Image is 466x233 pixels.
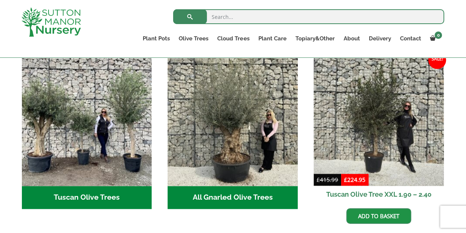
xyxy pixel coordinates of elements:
a: Plant Pots [138,33,174,44]
img: Tuscan Olive Trees [22,56,152,186]
a: Visit product category All Gnarled Olive Trees [168,56,298,209]
a: Delivery [364,33,395,44]
img: logo [22,7,81,37]
a: Add to basket: “Tuscan Olive Tree XXL 1.90 - 2.40” [346,208,411,224]
h2: All Gnarled Olive Trees [168,186,298,209]
a: Cloud Trees [213,33,254,44]
span: £ [344,176,347,183]
span: £ [317,176,320,183]
a: 0 [425,33,444,44]
bdi: 415.99 [317,176,338,183]
a: Topiary&Other [291,33,339,44]
span: Sale! [428,51,446,69]
img: All Gnarled Olive Trees [168,56,298,186]
h2: Tuscan Olive Tree XXL 1.90 – 2.40 [314,186,444,203]
input: Search... [173,9,444,24]
a: Sale! Tuscan Olive Tree XXL 1.90 – 2.40 [314,56,444,203]
a: Visit product category Tuscan Olive Trees [22,56,152,209]
a: Plant Care [254,33,291,44]
h2: Tuscan Olive Trees [22,186,152,209]
a: Contact [395,33,425,44]
a: Olive Trees [174,33,213,44]
a: About [339,33,364,44]
span: 0 [434,31,442,39]
img: Tuscan Olive Tree XXL 1.90 - 2.40 [314,56,444,186]
bdi: 224.95 [344,176,366,183]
